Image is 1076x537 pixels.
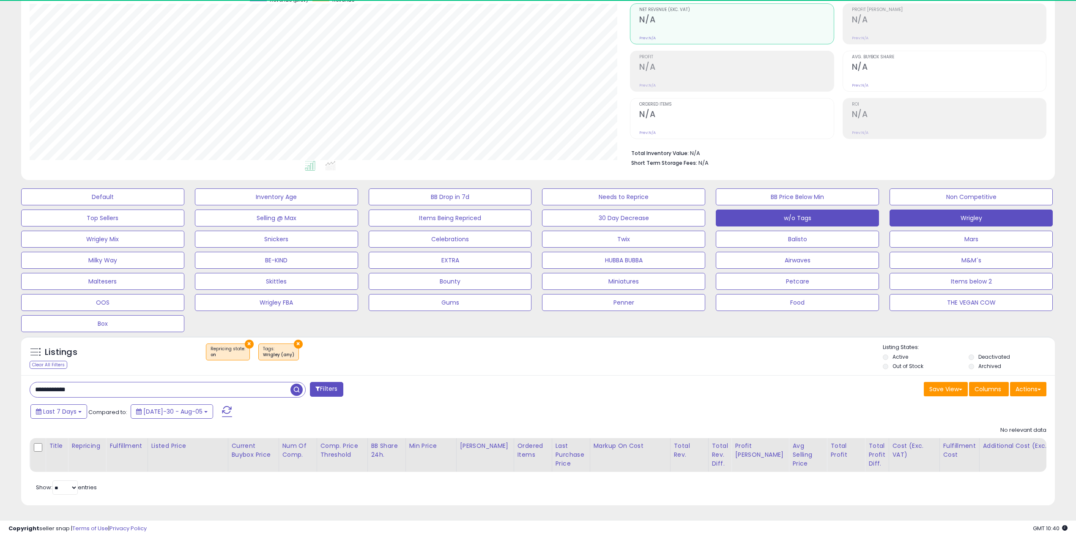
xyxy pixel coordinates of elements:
span: ROI [852,102,1046,107]
button: Non Competitive [890,188,1053,205]
span: Profit [PERSON_NAME] [852,8,1046,12]
div: Cost (Exc. VAT) [893,442,936,459]
h2: N/A [852,109,1046,121]
button: Top Sellers [21,210,184,226]
span: Show: entries [36,483,97,491]
small: Prev: N/A [852,83,868,88]
h5: Listings [45,346,77,358]
span: Ordered Items [639,102,833,107]
button: Petcare [716,273,879,290]
button: THE VEGAN COW [890,294,1053,311]
button: Wrigley FBA [195,294,358,311]
a: Terms of Use [72,524,108,532]
h2: N/A [852,62,1046,74]
button: Items below 2 [890,273,1053,290]
div: Fulfillment [110,442,144,450]
div: Profit [PERSON_NAME] [735,442,785,459]
button: Wrigley [890,210,1053,226]
div: seller snap | | [8,525,147,533]
b: Short Term Storage Fees: [631,159,697,166]
div: Total Rev. Diff. [712,442,728,468]
div: Total Rev. [674,442,705,459]
label: Active [893,353,908,360]
div: Markup on Cost [594,442,667,450]
div: Title [49,442,64,450]
button: Bounty [369,273,532,290]
button: Skittles [195,273,358,290]
div: Last Purchase Price [556,442,586,468]
label: Deactivated [978,353,1010,360]
button: Miniatures [542,273,705,290]
button: BE-KIND [195,252,358,269]
button: Wrigley Mix [21,231,184,248]
a: Privacy Policy [110,524,147,532]
span: Repricing state : [211,346,245,358]
button: Items Being Repriced [369,210,532,226]
button: Food [716,294,879,311]
button: Columns [969,382,1009,396]
button: BB Drop in 7d [369,188,532,205]
div: Total Profit [830,442,861,459]
th: The percentage added to the cost of goods (COGS) that forms the calculator for Min & Max prices. [590,438,670,472]
div: Fulfillment Cost [943,442,976,459]
button: HUBBA BUBBA [542,252,705,269]
span: Avg. Buybox Share [852,55,1046,60]
button: [DATE]-30 - Aug-05 [131,404,213,419]
li: N/A [631,147,1040,158]
button: Mars [890,231,1053,248]
h2: N/A [639,109,833,121]
span: Tags : [263,346,294,358]
small: Prev: N/A [639,83,656,88]
div: Listed Price [151,442,225,450]
span: N/A [698,159,709,167]
span: 2025-08-13 10:40 GMT [1033,524,1068,532]
label: Archived [978,363,1001,370]
button: Box [21,315,184,332]
div: Avg Selling Price [792,442,823,468]
button: Selling @ Max [195,210,358,226]
h2: N/A [852,15,1046,26]
button: × [294,340,303,349]
h2: N/A [639,62,833,74]
div: on [211,352,245,358]
button: Milky Way [21,252,184,269]
button: Default [21,188,184,205]
div: Current Buybox Price [232,442,275,459]
div: Wrigley (any) [263,352,294,358]
small: Prev: N/A [852,130,868,135]
button: Snickers [195,231,358,248]
b: Total Inventory Value: [631,150,689,157]
p: Listing States: [883,343,1055,352]
button: Filters [310,382,343,397]
label: Out of Stock [893,363,923,370]
small: Prev: N/A [852,35,868,41]
div: [PERSON_NAME] [460,442,510,450]
div: No relevant data [1000,426,1046,434]
span: Columns [975,385,1001,393]
h2: N/A [639,15,833,26]
button: Airwaves [716,252,879,269]
button: 30 Day Decrease [542,210,705,226]
small: Prev: N/A [639,130,656,135]
span: Net Revenue (Exc. VAT) [639,8,833,12]
button: Actions [1010,382,1046,396]
div: Clear All Filters [30,361,67,369]
div: Additional Cost (Exc. VAT) [983,442,1069,450]
button: Save View [924,382,968,396]
button: Inventory Age [195,188,358,205]
button: Celebrations [369,231,532,248]
button: Needs to Reprice [542,188,705,205]
button: BB Price Below Min [716,188,879,205]
span: [DATE]-30 - Aug-05 [143,407,203,416]
button: Last 7 Days [30,404,87,419]
button: Twix [542,231,705,248]
div: Ordered Items [517,442,548,459]
small: Prev: N/A [639,35,656,41]
button: OOS [21,294,184,311]
div: Repricing [71,442,102,450]
button: Balisto [716,231,879,248]
button: M&M´s [890,252,1053,269]
div: Total Profit Diff. [868,442,885,468]
span: Last 7 Days [43,407,77,416]
div: Min Price [409,442,453,450]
